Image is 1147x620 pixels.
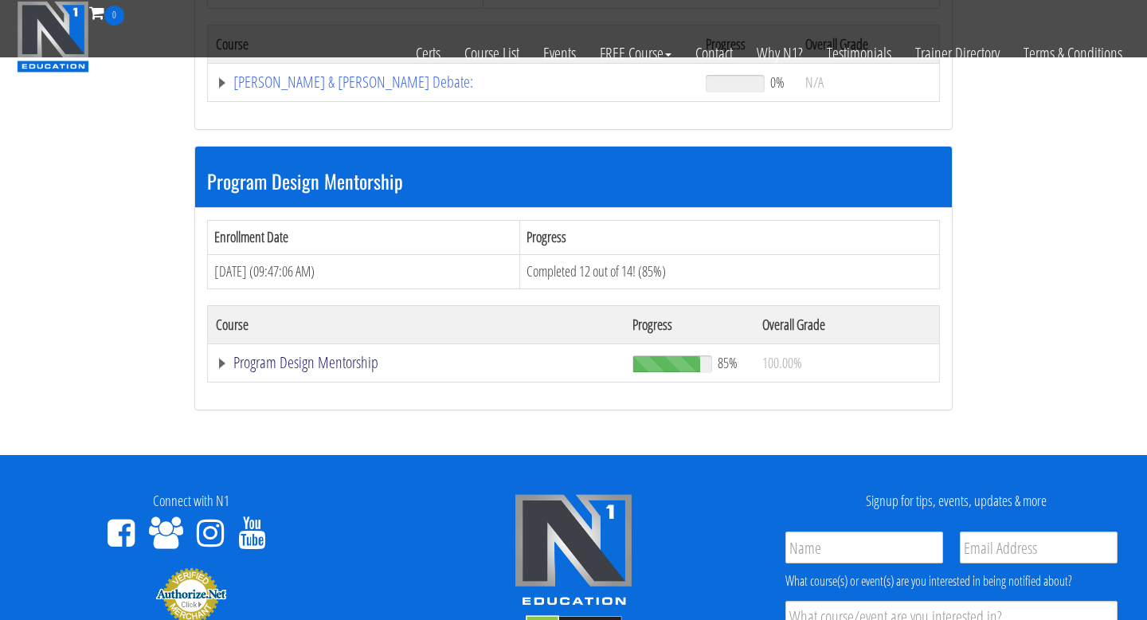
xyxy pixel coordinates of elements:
span: 0 [104,6,124,26]
a: Testimonials [815,26,903,81]
span: 0% [770,73,785,91]
img: n1-edu-logo [514,493,633,611]
a: 0 [89,2,124,23]
a: Trainer Directory [903,26,1012,81]
div: What course(s) or event(s) are you interested in being notified about? [785,571,1118,591]
th: Progress [520,221,940,255]
a: Contact [683,26,745,81]
a: Terms & Conditions [1012,26,1134,81]
th: Overall Grade [754,305,939,343]
a: Program Design Mentorship [216,355,617,371]
a: Course List [452,26,531,81]
a: Events [531,26,588,81]
a: Certs [404,26,452,81]
input: Email Address [960,532,1118,563]
h3: Program Design Mentorship [207,171,940,191]
td: Completed 12 out of 14! (85%) [520,255,940,289]
th: Enrollment Date [208,221,520,255]
td: [DATE] (09:47:06 AM) [208,255,520,289]
a: FREE Course [588,26,683,81]
th: Progress [624,305,754,343]
h4: Connect with N1 [12,493,370,509]
img: n1-education [17,1,89,73]
a: [PERSON_NAME] & [PERSON_NAME] Debate: [216,74,690,90]
input: Name [785,532,943,563]
td: 100.00% [754,343,939,382]
th: Course [208,305,625,343]
td: N/A [797,63,939,101]
span: 85% [718,354,738,371]
a: Why N1? [745,26,815,81]
h4: Signup for tips, events, updates & more [777,493,1135,509]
